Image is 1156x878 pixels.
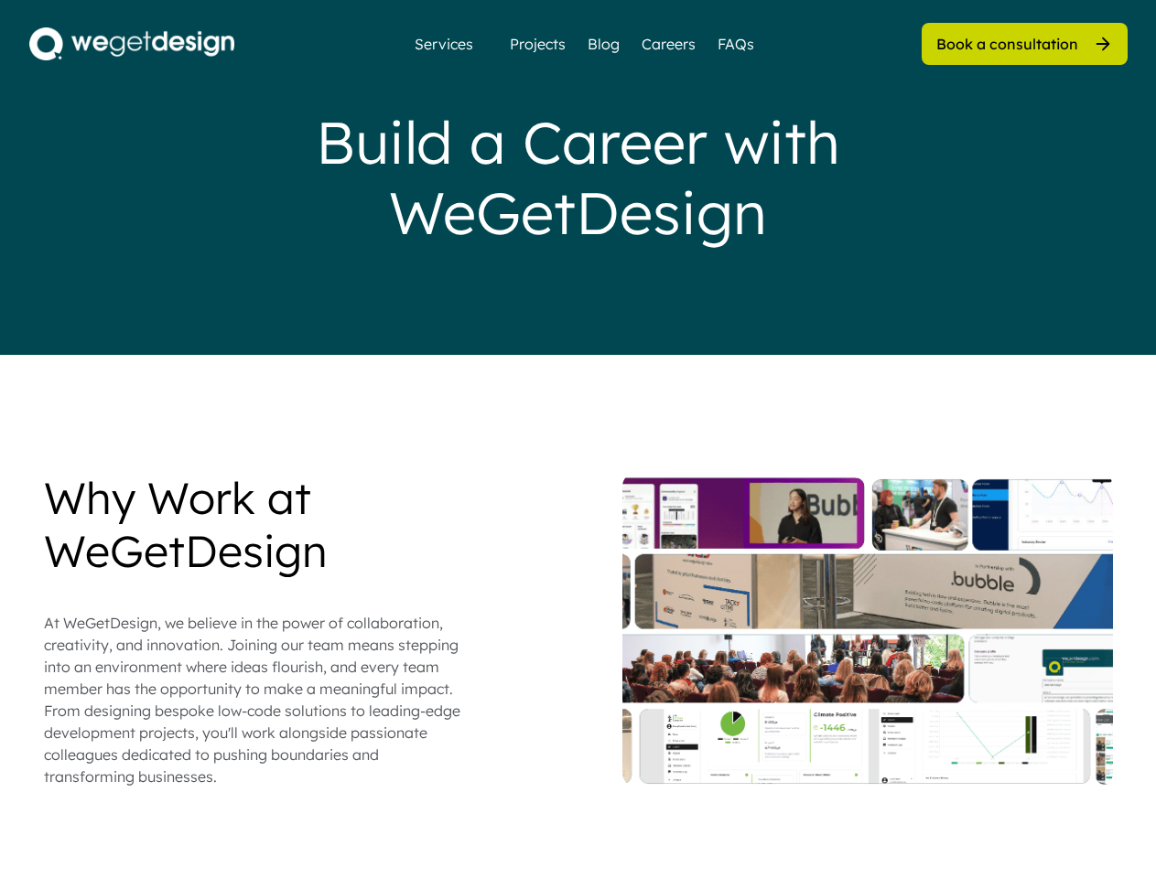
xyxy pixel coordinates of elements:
[588,33,620,55] a: Blog
[407,37,481,51] div: Services
[44,612,465,787] div: At WeGetDesign, we believe in the power of collaboration, creativity, and innovation. Joining our...
[44,472,465,577] div: Why Work at WeGetDesign
[936,34,1078,54] div: Book a consultation
[718,33,754,55] a: FAQs
[212,107,945,248] div: Build a Career with WeGetDesign
[642,33,696,55] a: Careers
[510,33,566,55] a: Projects
[29,27,234,60] img: 4b569577-11d7-4442-95fc-ebbb524e5eb8.png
